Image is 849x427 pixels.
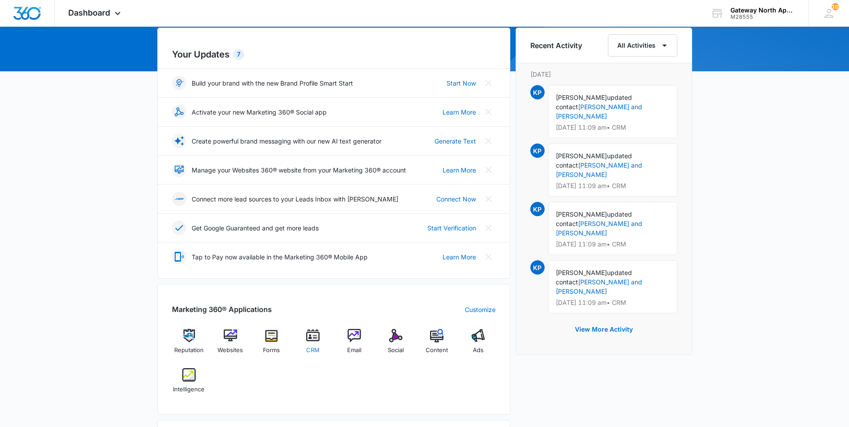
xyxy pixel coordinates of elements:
p: [DATE] 11:09 am • CRM [556,183,670,189]
a: Websites [213,329,247,361]
a: [PERSON_NAME] and [PERSON_NAME] [556,161,642,178]
span: [PERSON_NAME] [556,94,607,101]
h6: Recent Activity [530,40,582,51]
p: [DATE] [530,70,677,79]
p: Build your brand with the new Brand Profile Smart Start [192,78,353,88]
a: Generate Text [435,136,476,146]
p: Get Google Guaranteed and get more leads [192,223,319,233]
div: account id [730,14,796,20]
button: Close [481,250,496,264]
h2: Your Updates [172,48,496,61]
h2: Marketing 360® Applications [172,304,272,315]
span: Intelligence [173,385,205,394]
a: CRM [296,329,330,361]
a: Ads [461,329,496,361]
a: [PERSON_NAME] and [PERSON_NAME] [556,103,642,120]
span: Social [388,346,404,355]
p: Tap to Pay now available in the Marketing 360® Mobile App [192,252,368,262]
p: Connect more lead sources to your Leads Inbox with [PERSON_NAME] [192,194,398,204]
span: KP [530,85,545,99]
a: Customize [465,305,496,314]
button: All Activities [608,34,677,57]
p: Create powerful brand messaging with our new AI text generator [192,136,381,146]
p: [DATE] 11:09 am • CRM [556,124,670,131]
button: Close [481,76,496,90]
span: KP [530,260,545,275]
a: Social [378,329,413,361]
button: View More Activity [566,319,642,340]
a: Learn More [443,107,476,117]
span: 102 [832,3,839,10]
p: Activate your new Marketing 360® Social app [192,107,327,117]
span: Ads [473,346,484,355]
p: [DATE] 11:09 am • CRM [556,300,670,306]
span: [PERSON_NAME] [556,269,607,276]
span: Email [347,346,361,355]
button: Close [481,221,496,235]
p: [DATE] 11:09 am • CRM [556,241,670,247]
a: Learn More [443,165,476,175]
a: Learn More [443,252,476,262]
a: Reputation [172,329,206,361]
span: [PERSON_NAME] [556,152,607,160]
span: [PERSON_NAME] [556,210,607,218]
button: Close [481,105,496,119]
a: [PERSON_NAME] and [PERSON_NAME] [556,278,642,295]
button: Close [481,192,496,206]
a: Content [420,329,454,361]
button: Close [481,134,496,148]
span: Websites [217,346,243,355]
a: Start Now [447,78,476,88]
a: Connect Now [436,194,476,204]
span: Reputation [174,346,204,355]
a: Intelligence [172,368,206,400]
div: 7 [233,49,244,60]
span: CRM [306,346,320,355]
span: Content [426,346,448,355]
a: Email [337,329,372,361]
button: Close [481,163,496,177]
span: Forms [263,346,280,355]
a: Forms [254,329,289,361]
p: Manage your Websites 360® website from your Marketing 360® account [192,165,406,175]
a: [PERSON_NAME] and [PERSON_NAME] [556,220,642,237]
div: notifications count [832,3,839,10]
div: account name [730,7,796,14]
span: KP [530,202,545,216]
span: KP [530,144,545,158]
a: Start Verification [427,223,476,233]
span: Dashboard [68,8,110,17]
